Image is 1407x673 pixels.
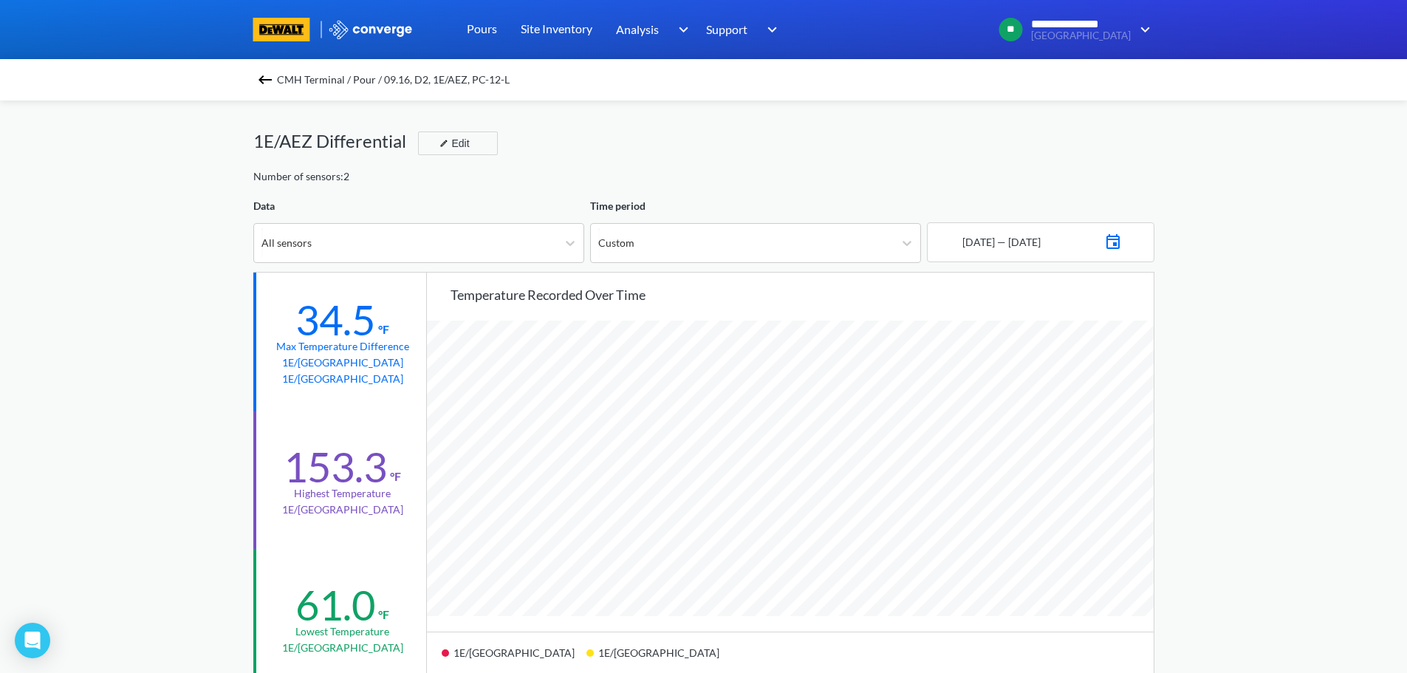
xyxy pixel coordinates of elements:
p: 1E/[GEOGRAPHIC_DATA] [282,371,403,387]
img: downArrow.svg [758,21,781,38]
div: Data [253,198,584,214]
div: 34.5 [295,295,375,345]
span: Analysis [616,20,659,38]
span: [GEOGRAPHIC_DATA] [1031,30,1131,41]
img: calendar_icon_blu.svg [1104,230,1122,250]
div: [DATE] — [DATE] [959,234,1041,250]
p: 1E/[GEOGRAPHIC_DATA] [282,355,403,371]
div: Time period [590,198,921,214]
div: Open Intercom Messenger [15,623,50,658]
img: edit-icon.svg [439,139,448,148]
img: downArrow.svg [1131,21,1154,38]
div: Number of sensors: 2 [253,168,349,185]
div: Edit [434,134,472,152]
img: logo_ewhite.svg [328,20,414,39]
div: Lowest temperature [295,624,389,640]
div: Highest temperature [294,485,391,502]
div: 61.0 [295,580,375,630]
div: Max temperature difference [276,338,409,355]
a: branding logo [253,18,328,41]
button: Edit [418,131,498,155]
img: backspace.svg [256,71,274,89]
p: 1E/[GEOGRAPHIC_DATA] [282,502,403,518]
div: Custom [598,235,634,251]
img: downArrow.svg [669,21,693,38]
div: All sensors [261,235,312,251]
span: CMH Terminal / Pour / 09.16, D2, 1E/AEZ, PC-12-L [277,69,510,90]
div: 1E/AEZ Differential [253,127,418,155]
div: 153.3 [284,442,387,492]
div: Temperature recorded over time [451,284,1154,305]
p: 1E/[GEOGRAPHIC_DATA] [282,640,403,656]
span: Support [706,20,747,38]
img: branding logo [253,18,310,41]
